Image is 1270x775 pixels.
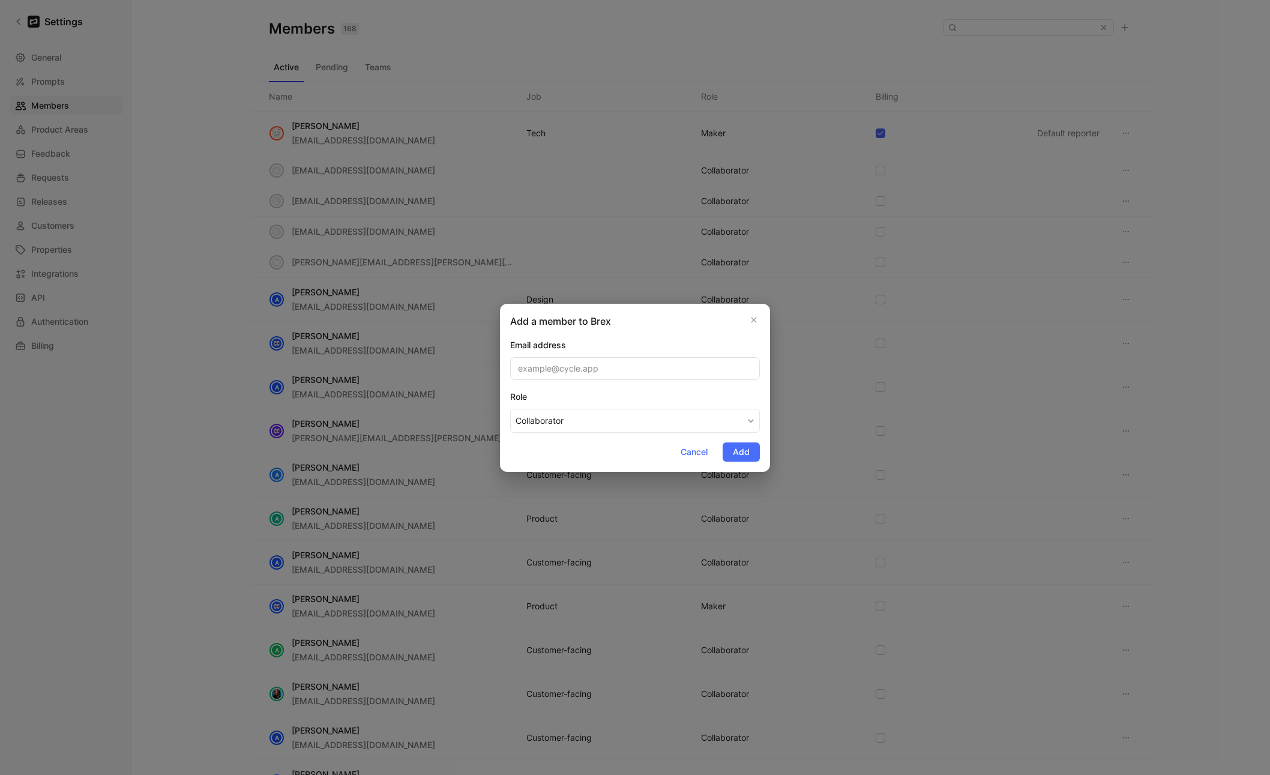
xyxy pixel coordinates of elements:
div: Role [510,390,760,404]
span: Add [733,445,750,459]
div: Email address [510,338,760,352]
h2: Add a member to Brex [510,314,611,328]
button: Add [723,442,760,462]
button: Role [510,409,760,433]
input: example@cycle.app [510,357,760,380]
span: Cancel [681,445,708,459]
button: Cancel [670,442,718,462]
